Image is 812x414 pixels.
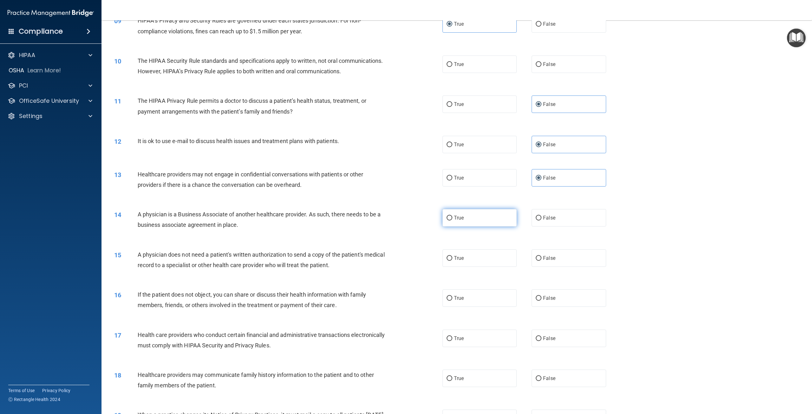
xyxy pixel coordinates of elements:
[8,7,94,19] img: PMB logo
[8,51,92,59] a: HIPAA
[28,67,61,74] p: Learn More!
[543,215,555,221] span: False
[454,21,464,27] span: True
[536,336,541,341] input: False
[138,291,366,308] span: If the patient does not object, you can share or discuss their health information with family mem...
[536,176,541,181] input: False
[138,371,374,389] span: Healthcare providers may communicate family history information to the patient and to other famil...
[536,62,541,67] input: False
[138,211,381,228] span: A physician is a Business Associate of another healthcare provider. As such, there needs to be a ...
[8,82,92,89] a: PCI
[543,21,555,27] span: False
[8,97,92,105] a: OfficeSafe University
[447,142,452,147] input: True
[536,376,541,381] input: False
[543,255,555,261] span: False
[42,387,71,394] a: Privacy Policy
[447,102,452,107] input: True
[19,112,43,120] p: Settings
[543,61,555,67] span: False
[114,332,121,339] span: 17
[787,29,806,47] button: Open Resource Center
[543,375,555,381] span: False
[536,142,541,147] input: False
[454,255,464,261] span: True
[8,387,35,394] a: Terms of Use
[454,335,464,341] span: True
[9,67,24,74] p: OSHA
[114,211,121,219] span: 14
[138,332,385,349] span: Health care providers who conduct certain financial and administrative transactions electronicall...
[8,396,60,403] span: Ⓒ Rectangle Health 2024
[447,376,452,381] input: True
[114,251,121,259] span: 15
[454,61,464,67] span: True
[114,291,121,299] span: 16
[138,171,363,188] span: Healthcare providers may not engage in confidential conversations with patients or other provider...
[543,141,555,148] span: False
[114,17,121,25] span: 09
[454,375,464,381] span: True
[447,216,452,220] input: True
[8,112,92,120] a: Settings
[447,62,452,67] input: True
[536,102,541,107] input: False
[114,57,121,65] span: 10
[447,176,452,181] input: True
[543,335,555,341] span: False
[114,171,121,179] span: 13
[543,295,555,301] span: False
[454,101,464,107] span: True
[19,82,28,89] p: PCI
[543,175,555,181] span: False
[454,175,464,181] span: True
[138,97,366,115] span: The HIPAA Privacy Rule permits a doctor to discuss a patient’s health status, treatment, or payme...
[138,251,385,268] span: A physician does not need a patient's written authorization to send a copy of the patient's medic...
[19,97,79,105] p: OfficeSafe University
[114,371,121,379] span: 18
[536,256,541,261] input: False
[114,97,121,105] span: 11
[543,101,555,107] span: False
[447,256,452,261] input: True
[447,296,452,301] input: True
[454,215,464,221] span: True
[138,17,361,34] span: HIPAA’s Privacy and Security Rules are governed under each states jurisdiction. For non-complianc...
[447,336,452,341] input: True
[447,22,452,27] input: True
[19,27,63,36] h4: Compliance
[536,216,541,220] input: False
[138,138,339,144] span: It is ok to use e-mail to discuss health issues and treatment plans with patients.
[114,138,121,145] span: 12
[19,51,35,59] p: HIPAA
[536,22,541,27] input: False
[536,296,541,301] input: False
[138,57,383,75] span: The HIPAA Security Rule standards and specifications apply to written, not oral communications. H...
[454,141,464,148] span: True
[454,295,464,301] span: True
